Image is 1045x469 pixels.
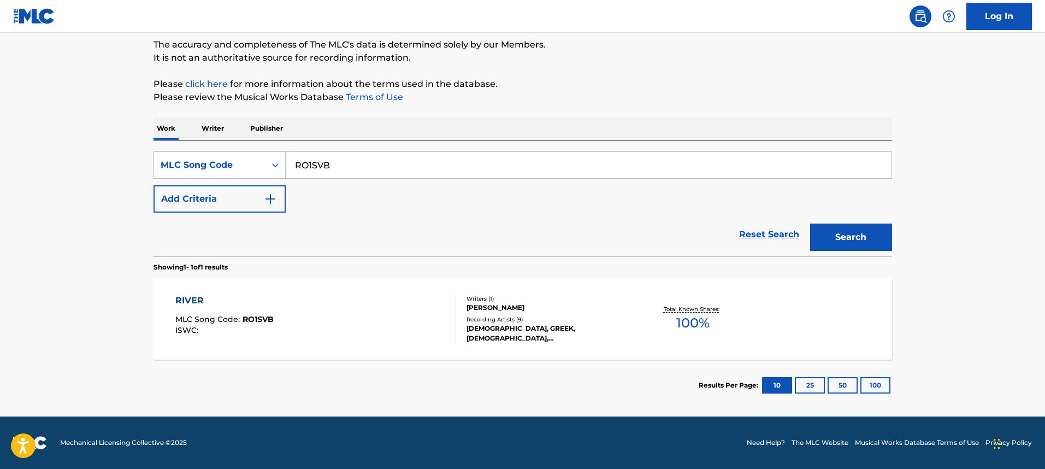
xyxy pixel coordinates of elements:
[795,377,825,394] button: 25
[344,92,403,102] a: Terms of Use
[467,324,631,343] div: [DEMOGRAPHIC_DATA], GREEK, [DEMOGRAPHIC_DATA], [DEMOGRAPHIC_DATA], [DEMOGRAPHIC_DATA]
[467,315,631,324] div: Recording Artists ( 9 )
[153,278,892,360] a: RIVERMLC Song Code:RO1SVBISWC:Writers (1)[PERSON_NAME]Recording Artists (9)[DEMOGRAPHIC_DATA], GR...
[153,51,892,65] p: It is not an authoritative source for recording information.
[699,380,761,390] p: Results Per Page:
[985,438,1032,448] a: Privacy Policy
[664,305,722,313] p: Total Known Shares:
[734,222,805,247] a: Reset Search
[942,10,955,23] img: help
[153,262,228,272] p: Showing 1 - 1 of 1 results
[676,313,710,333] span: 100 %
[243,314,274,324] span: RO1SVB
[860,377,890,394] button: 100
[990,417,1045,469] iframe: Chat Widget
[247,117,286,140] p: Publisher
[153,78,892,91] p: Please for more information about the terms used in the database.
[994,427,1000,460] div: Trascina
[828,377,858,394] button: 50
[467,295,631,303] div: Writers ( 1 )
[13,8,55,24] img: MLC Logo
[13,436,47,449] img: logo
[153,38,892,51] p: The accuracy and completeness of The MLC's data is determined solely by our Members.
[938,5,960,27] div: Help
[161,159,259,172] div: MLC Song Code
[914,10,927,23] img: search
[467,303,631,313] div: [PERSON_NAME]
[153,117,179,140] p: Work
[810,224,892,251] button: Search
[762,377,792,394] button: 10
[792,438,848,448] a: The MLC Website
[60,438,187,448] span: Mechanical Licensing Collective © 2025
[175,325,201,335] span: ISWC :
[747,438,785,448] a: Need Help?
[855,438,979,448] a: Musical Works Database Terms of Use
[185,79,228,89] a: click here
[153,185,286,213] button: Add Criteria
[910,5,931,27] a: Public Search
[175,294,274,307] div: RIVER
[990,417,1045,469] div: Widget chat
[153,91,892,104] p: Please review the Musical Works Database
[966,3,1032,30] a: Log In
[175,314,243,324] span: MLC Song Code :
[264,192,277,206] img: 9d2ae6d4665cec9f34b9.svg
[198,117,227,140] p: Writer
[153,151,892,256] form: Search Form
